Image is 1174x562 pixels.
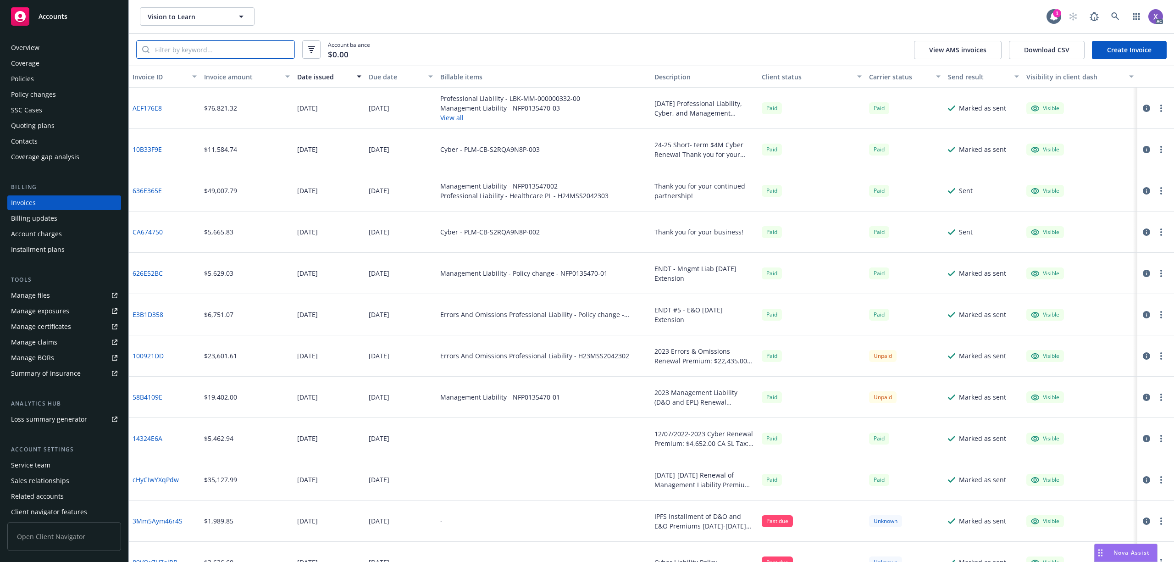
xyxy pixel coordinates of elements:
[11,319,71,334] div: Manage certificates
[654,429,754,448] div: 12/07/2022-2023 Cyber Renewal Premium: $4,652.00 CA SL Tax: $148.56 CA SL Fee: $12.38 Carrier Pol...
[440,392,560,402] div: Management Liability - NFP0135470-01
[129,66,200,88] button: Invoice ID
[869,144,889,155] div: Paid
[133,268,163,278] a: 626E52BC
[133,310,163,319] a: E3B1D358
[654,388,754,407] div: 2023 Management Liability (D&O and EPL) Renewal Premium: $19,017.00 Broker Fee: $350.00 Carrier P...
[654,99,754,118] div: [DATE] Professional Liability, Cyber, and Management Liability Renewals Thank you for your business!
[133,72,187,82] div: Invoice ID
[440,191,609,200] div: Professional Liability - Healthcare PL - H24MSS2042303
[200,66,293,88] button: Invoice amount
[297,351,318,361] div: [DATE]
[39,13,67,20] span: Accounts
[297,268,318,278] div: [DATE]
[7,242,121,257] a: Installment plans
[440,113,580,122] button: View all
[440,351,629,361] div: Errors And Omissions Professional Liability - H23MSS2042302
[959,145,1006,154] div: Marked as sent
[762,474,782,485] div: Paid
[297,72,351,82] div: Date issued
[297,516,318,526] div: [DATE]
[133,475,179,484] a: cHyCIwYXqPdw
[369,351,389,361] div: [DATE]
[204,392,237,402] div: $19,402.00
[1113,549,1150,556] span: Nova Assist
[869,391,897,403] div: Unpaid
[7,72,121,86] a: Policies
[11,103,42,117] div: SSC Cases
[7,134,121,149] a: Contacts
[762,102,782,114] div: Paid
[7,118,121,133] a: Quoting plans
[204,516,233,526] div: $1,989.85
[654,72,754,82] div: Description
[7,211,121,226] a: Billing updates
[762,433,782,444] span: Paid
[1031,228,1059,236] div: Visible
[762,267,782,279] div: Paid
[762,226,782,238] div: Paid
[369,268,389,278] div: [DATE]
[654,512,754,531] div: IPFS Installment of D&O and E&O Premiums [DATE]-[DATE] D&O Renewal Premium: $17,132.00 (Policy# E...
[7,304,121,318] a: Manage exposures
[7,56,121,71] a: Coverage
[762,72,852,82] div: Client status
[297,475,318,484] div: [DATE]
[869,102,889,114] div: Paid
[204,475,237,484] div: $35,127.99
[1031,352,1059,360] div: Visible
[1106,7,1124,26] a: Search
[1031,187,1059,195] div: Visible
[869,267,889,279] span: Paid
[959,227,973,237] div: Sent
[369,227,389,237] div: [DATE]
[369,475,389,484] div: [DATE]
[869,185,889,196] div: Paid
[204,145,237,154] div: $11,584.74
[7,458,121,473] a: Service team
[328,49,349,61] span: $0.00
[762,185,782,196] div: Paid
[369,103,389,113] div: [DATE]
[762,391,782,403] div: Paid
[869,474,889,485] span: Paid
[1023,66,1137,88] button: Visibility in client dash
[654,227,743,237] div: Thank you for your business!
[762,309,782,320] span: Paid
[11,335,57,350] div: Manage claims
[440,310,648,319] div: Errors And Omissions Professional Liability - Policy change - H23MSS2042302
[133,351,164,361] a: 100921DD
[762,515,793,527] div: Past due
[869,226,889,238] span: Paid
[1053,9,1061,17] div: 1
[11,150,79,164] div: Coverage gap analysis
[869,309,889,320] div: Paid
[204,72,280,82] div: Invoice amount
[654,140,754,159] div: 24-25 Short- term $4M Cyber Renewal Thank you for your business!
[11,505,87,519] div: Client navigator features
[11,351,54,365] div: Manage BORs
[133,434,162,443] a: 14324E6A
[11,242,65,257] div: Installment plans
[1031,269,1059,278] div: Visible
[914,41,1002,59] button: View AMS invoices
[7,335,121,350] a: Manage claims
[762,144,782,155] div: Paid
[1095,544,1106,562] div: Drag to move
[959,268,1006,278] div: Marked as sent
[328,41,370,58] span: Account balance
[440,103,580,113] div: Management Liability - NFP0135470-03
[11,227,62,241] div: Account charges
[11,134,38,149] div: Contacts
[7,445,121,454] div: Account settings
[204,310,233,319] div: $6,751.07
[204,434,233,443] div: $5,462.94
[148,12,227,22] span: Vision to Learn
[11,56,39,71] div: Coverage
[1009,41,1085,59] button: Download CSV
